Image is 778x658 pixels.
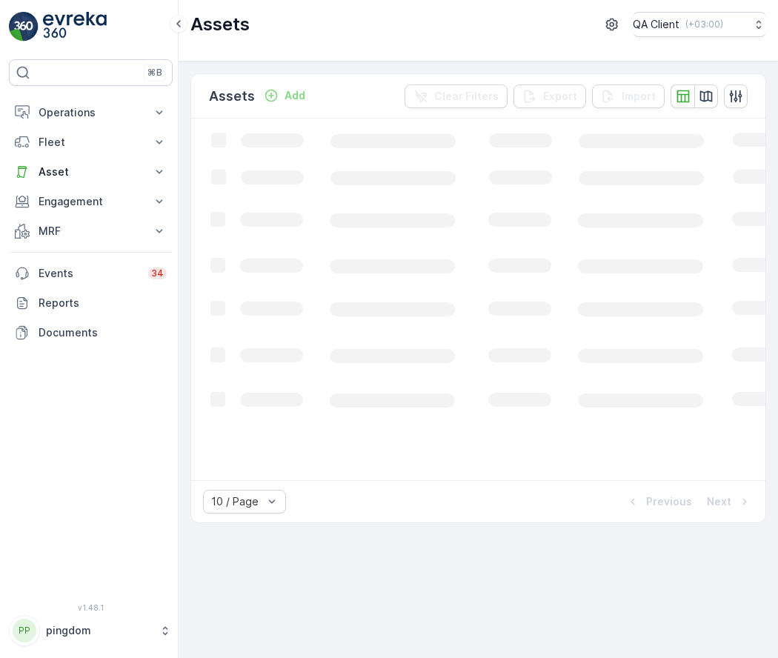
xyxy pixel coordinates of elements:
[9,615,173,646] button: PPpingdom
[39,296,167,310] p: Reports
[633,17,679,32] p: QA Client
[39,224,143,239] p: MRF
[543,89,577,104] p: Export
[285,88,305,103] p: Add
[39,135,143,150] p: Fleet
[39,164,143,179] p: Asset
[9,318,173,348] a: Documents
[685,19,723,30] p: ( +03:00 )
[592,84,665,108] button: Import
[434,89,499,104] p: Clear Filters
[707,494,731,509] p: Next
[9,98,173,127] button: Operations
[513,84,586,108] button: Export
[39,194,143,209] p: Engagement
[624,493,694,511] button: Previous
[43,12,107,41] img: logo_light-DOdMpM7g.png
[258,87,311,104] button: Add
[13,619,36,642] div: PP
[9,216,173,246] button: MRF
[9,12,39,41] img: logo
[9,187,173,216] button: Engagement
[9,157,173,187] button: Asset
[151,267,164,279] p: 34
[646,494,692,509] p: Previous
[622,89,656,104] p: Import
[9,127,173,157] button: Fleet
[9,288,173,318] a: Reports
[9,603,173,612] span: v 1.48.1
[633,12,766,37] button: QA Client(+03:00)
[147,67,162,79] p: ⌘B
[9,259,173,288] a: Events34
[405,84,508,108] button: Clear Filters
[39,266,139,281] p: Events
[39,105,143,120] p: Operations
[39,325,167,340] p: Documents
[209,86,255,107] p: Assets
[46,623,152,638] p: pingdom
[190,13,250,36] p: Assets
[705,493,754,511] button: Next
